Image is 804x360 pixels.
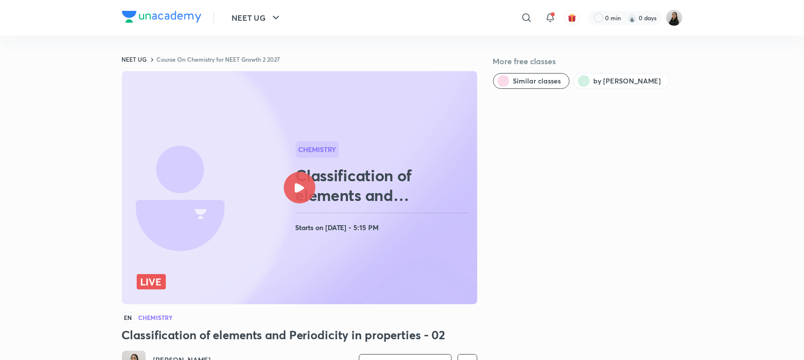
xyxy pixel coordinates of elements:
a: NEET UG [122,55,147,63]
span: EN [122,312,135,323]
span: by Manisha Gaur [594,76,661,86]
a: Course On Chemistry for NEET Growth 2 2027 [157,55,280,63]
span: Support [38,8,65,16]
h4: Chemistry [139,315,173,320]
span: Similar classes [513,76,561,86]
button: Similar classes [493,73,570,89]
h5: More free classes [493,55,683,67]
button: avatar [564,10,580,26]
img: Company Logo [122,11,201,23]
img: streak [627,13,637,23]
h2: Classification of elements and Periodicity in properties - 02 [296,165,473,205]
h3: Classification of elements and Periodicity in properties - 02 [122,327,477,343]
button: by Manisha Gaur [574,73,670,89]
a: Company Logo [122,11,201,25]
h4: Starts on [DATE] • 5:15 PM [296,221,473,234]
img: Manisha Gaur [666,9,683,26]
img: avatar [568,13,576,22]
button: NEET UG [226,8,288,28]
